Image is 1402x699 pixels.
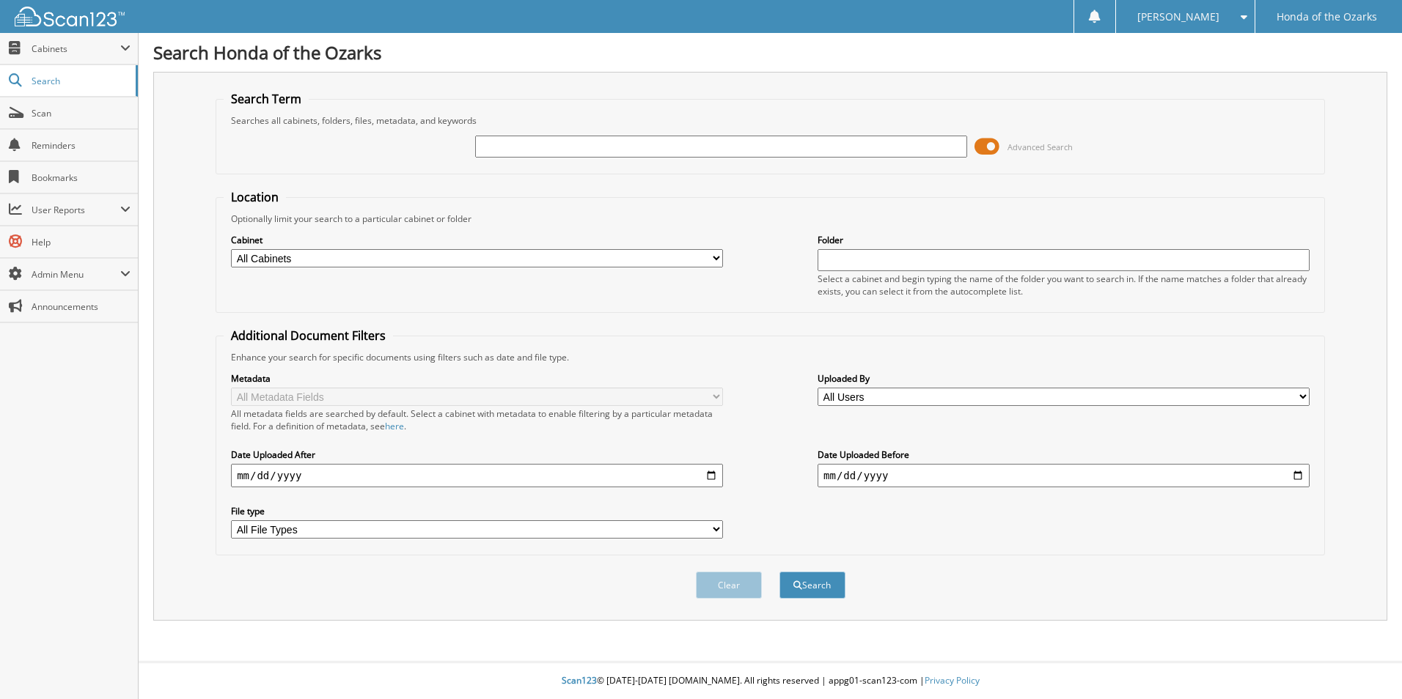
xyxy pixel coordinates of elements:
span: Bookmarks [32,171,131,184]
legend: Search Term [224,91,309,107]
a: Privacy Policy [925,674,980,687]
label: Date Uploaded After [231,448,723,461]
span: Scan [32,107,131,119]
button: Search [779,572,845,599]
label: Cabinet [231,234,723,246]
div: Select a cabinet and begin typing the name of the folder you want to search in. If the name match... [818,273,1310,297]
span: User Reports [32,204,120,216]
div: All metadata fields are searched by default. Select a cabinet with metadata to enable filtering b... [231,407,723,432]
label: Metadata [231,372,723,385]
input: start [231,464,723,487]
span: Admin Menu [32,268,120,281]
input: end [818,464,1310,487]
div: © [DATE]-[DATE] [DOMAIN_NAME]. All rights reserved | appg01-scan123-com | [139,663,1402,699]
span: Cabinets [32,42,120,55]
span: Reminders [32,139,131,152]
label: Folder [818,234,1310,246]
span: Honda of the Ozarks [1277,12,1377,21]
label: File type [231,505,723,517]
div: Enhance your search for specific documents using filters such as date and file type. [224,351,1317,363]
legend: Location [224,189,286,205]
div: Optionally limit your search to a particular cabinet or folder [224,212,1317,225]
legend: Additional Document Filters [224,328,393,344]
h1: Search Honda of the Ozarks [153,40,1387,64]
span: Advanced Search [1008,141,1073,152]
span: Search [32,75,128,87]
div: Searches all cabinets, folders, files, metadata, and keywords [224,114,1317,127]
span: Announcements [32,300,131,313]
img: scan123-logo-white.svg [15,7,125,26]
a: here [385,420,404,432]
span: Help [32,236,131,248]
label: Uploaded By [818,372,1310,385]
span: Scan123 [562,674,597,687]
label: Date Uploaded Before [818,448,1310,461]
span: [PERSON_NAME] [1137,12,1219,21]
button: Clear [696,572,762,599]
